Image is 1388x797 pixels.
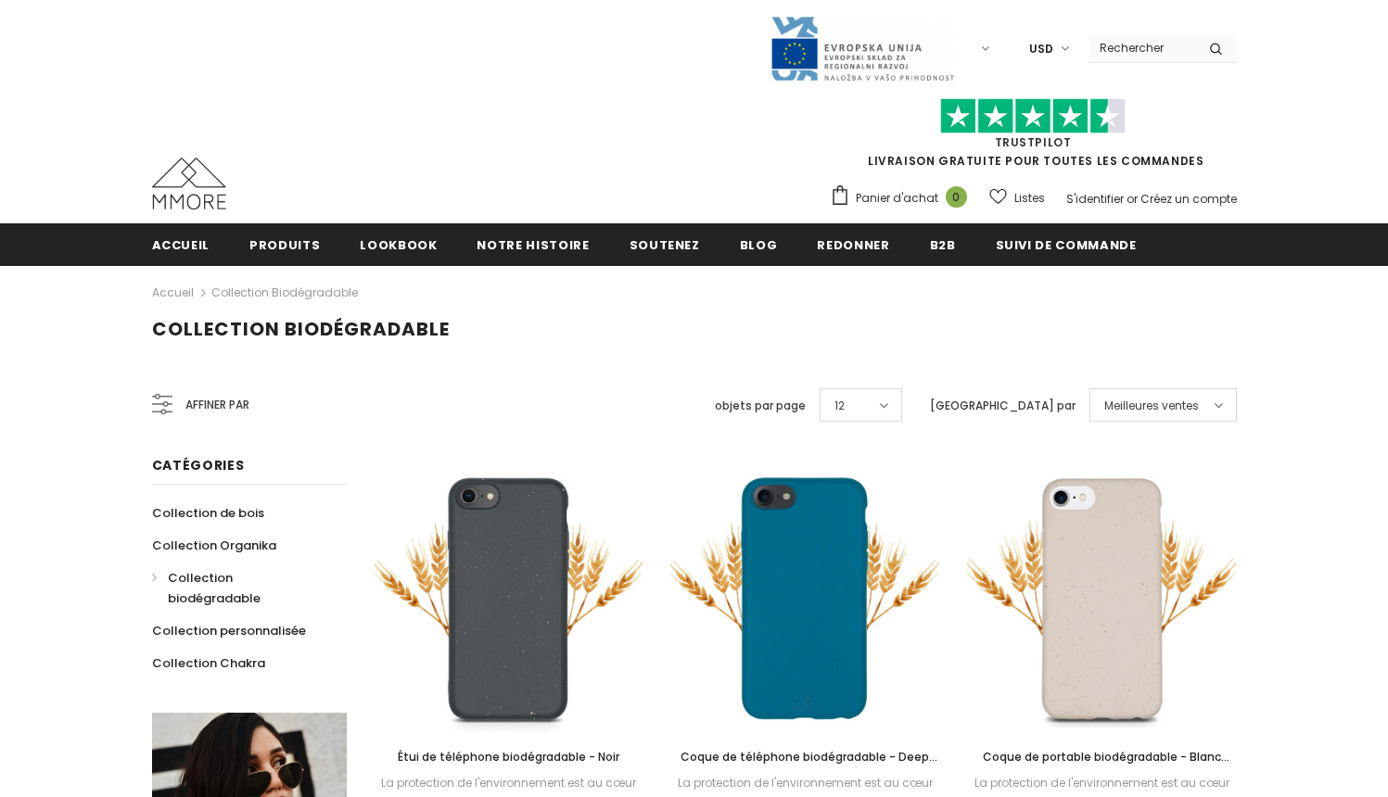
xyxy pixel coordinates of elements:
[715,397,806,415] label: objets par page
[740,223,778,265] a: Blog
[989,182,1045,214] a: Listes
[946,186,967,208] span: 0
[152,622,306,639] span: Collection personnalisée
[1089,34,1195,61] input: Search Site
[152,529,276,562] a: Collection Organika
[152,537,276,554] span: Collection Organika
[834,397,845,415] span: 12
[360,223,437,265] a: Lookbook
[630,223,700,265] a: soutenez
[1066,191,1124,207] a: S'identifier
[670,747,939,767] a: Coque de téléphone biodégradable - Deep Sea Blue
[477,223,589,265] a: Notre histoire
[1140,191,1237,207] a: Créez un compte
[967,747,1236,767] a: Coque de portable biodégradable - Blanc naturel
[830,107,1237,169] span: LIVRAISON GRATUITE POUR TOUTES LES COMMANDES
[770,15,955,82] img: Javni Razpis
[152,562,326,614] a: Collection biodégradable
[398,749,619,765] span: Étui de téléphone biodégradable - Noir
[996,236,1137,254] span: Suivi de commande
[983,749,1229,785] span: Coque de portable biodégradable - Blanc naturel
[630,236,700,254] span: soutenez
[185,395,249,415] span: Affiner par
[152,614,306,647] a: Collection personnalisée
[152,647,265,679] a: Collection Chakra
[152,236,210,254] span: Accueil
[168,569,261,607] span: Collection biodégradable
[770,40,955,56] a: Javni Razpis
[152,158,226,209] img: Cas MMORE
[1127,191,1138,207] span: or
[930,223,956,265] a: B2B
[152,316,450,342] span: Collection biodégradable
[817,223,889,265] a: Redonner
[930,236,956,254] span: B2B
[249,236,320,254] span: Produits
[152,654,265,672] span: Collection Chakra
[930,397,1076,415] label: [GEOGRAPHIC_DATA] par
[152,504,264,522] span: Collection de bois
[856,189,938,208] span: Panier d'achat
[681,749,937,785] span: Coque de téléphone biodégradable - Deep Sea Blue
[1029,40,1053,58] span: USD
[996,223,1137,265] a: Suivi de commande
[375,747,643,767] a: Étui de téléphone biodégradable - Noir
[940,98,1126,134] img: Faites confiance aux étoiles pilotes
[152,282,194,304] a: Accueil
[152,456,245,474] span: Catégories
[1104,397,1199,415] span: Meilleures ventes
[477,236,589,254] span: Notre histoire
[249,223,320,265] a: Produits
[830,184,976,212] a: Panier d'achat 0
[360,236,437,254] span: Lookbook
[995,134,1072,150] a: TrustPilot
[152,223,210,265] a: Accueil
[817,236,889,254] span: Redonner
[1014,189,1045,208] span: Listes
[211,285,358,300] a: Collection biodégradable
[740,236,778,254] span: Blog
[152,497,264,529] a: Collection de bois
